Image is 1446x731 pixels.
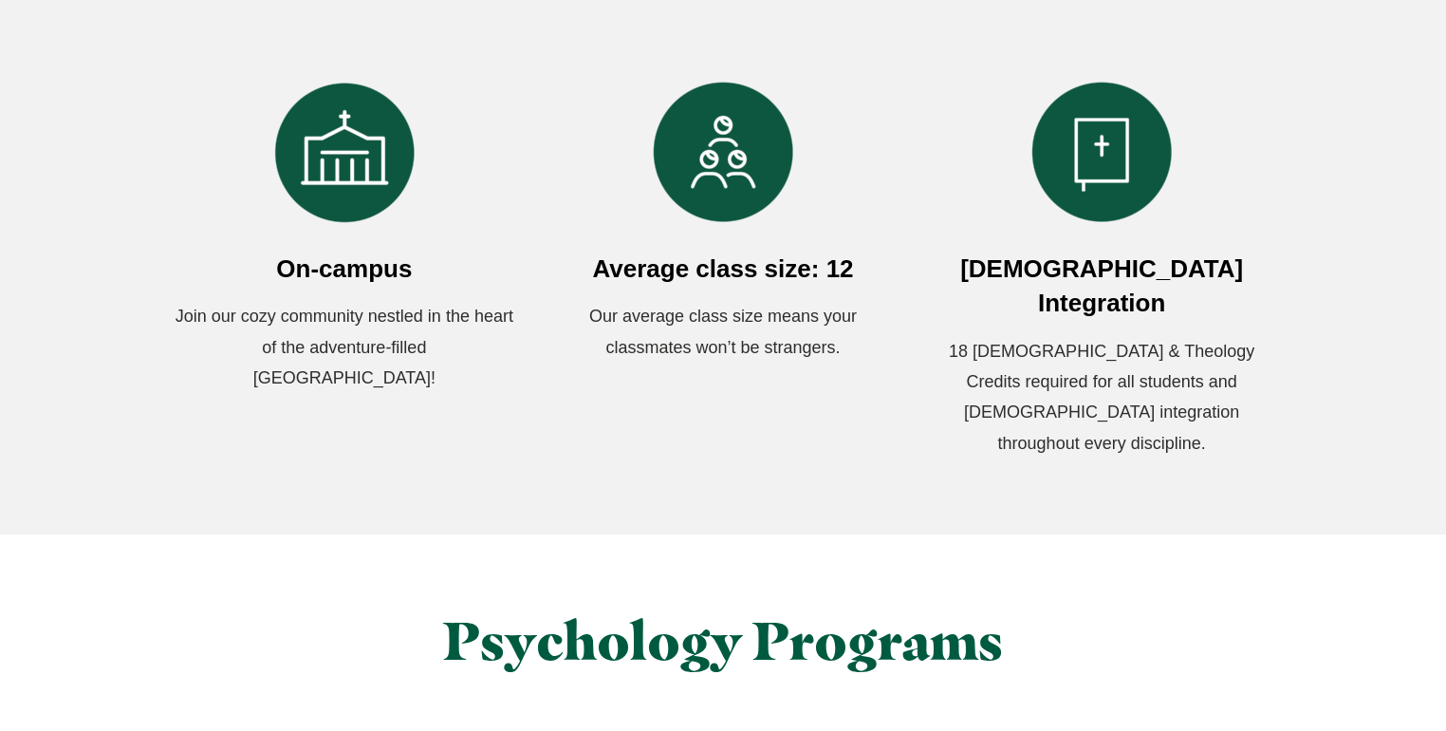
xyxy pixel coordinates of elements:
[362,610,1084,671] h2: Psychology Programs
[551,301,895,363] p: Our average class size means your classmates won’t be strangers.
[551,252,895,286] h4: Average class size: 12
[173,301,516,393] p: Join our cozy community nestled in the heart of the adventure-filled [GEOGRAPHIC_DATA]!
[930,336,1273,459] p: 18 [DEMOGRAPHIC_DATA] & Theology Credits required for all students and [DEMOGRAPHIC_DATA] integra...
[930,252,1273,321] h4: [DEMOGRAPHIC_DATA] Integration
[276,254,412,283] span: On-campus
